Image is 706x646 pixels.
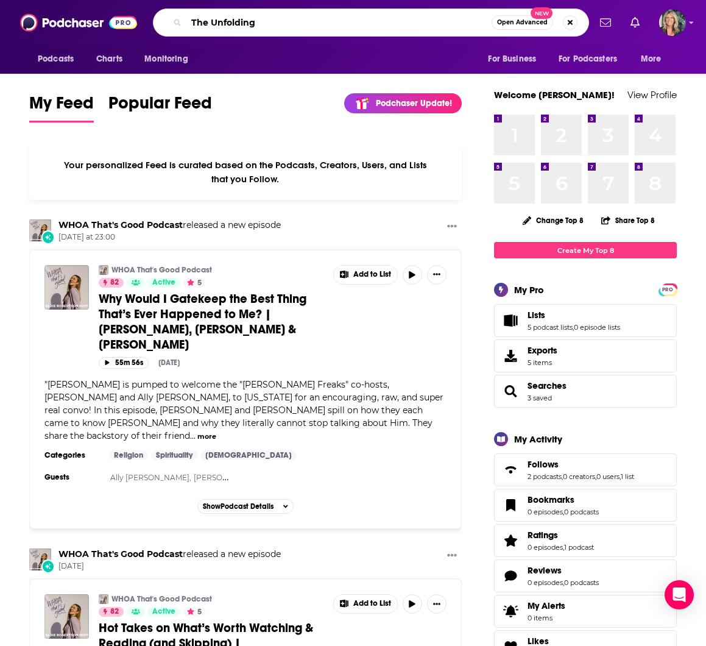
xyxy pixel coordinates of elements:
a: 82 [99,607,124,617]
a: Show notifications dropdown [626,12,644,33]
a: Create My Top 8 [494,242,677,258]
div: My Activity [514,433,562,445]
span: Bookmarks [494,489,677,522]
span: New [531,7,552,19]
a: 0 episodes [528,578,563,587]
a: 2 podcasts [528,472,562,481]
span: More [641,51,662,68]
a: Ally [PERSON_NAME], [110,473,191,482]
span: Popular Feed [108,93,212,121]
a: Reviews [498,567,523,584]
span: My Alerts [528,600,565,611]
div: Search podcasts, credits, & more... [153,9,589,37]
img: WHOA That's Good Podcast [29,219,51,241]
div: My Pro [514,284,544,296]
button: Open AdvancedNew [492,15,553,30]
span: Reviews [494,559,677,592]
span: Bookmarks [528,494,574,505]
a: 0 episodes [528,508,563,516]
button: open menu [136,48,203,71]
a: Bookmarks [498,497,523,514]
span: Ratings [528,530,558,541]
a: [DEMOGRAPHIC_DATA] [200,450,297,460]
span: Show Podcast Details [203,502,274,511]
button: open menu [29,48,90,71]
span: , [563,578,564,587]
a: Searches [498,383,523,400]
button: open menu [479,48,551,71]
img: WHOA That's Good Podcast [99,594,108,604]
span: [DATE] at 23:00 [58,232,281,243]
span: Searches [494,375,677,408]
a: View Profile [627,89,677,101]
a: 0 episodes [528,543,563,552]
span: Add to List [353,599,391,608]
a: Active [147,278,180,288]
a: Religion [109,450,148,460]
span: , [563,543,564,552]
a: Searches [528,380,567,391]
a: Show notifications dropdown [595,12,616,33]
a: WHOA That's Good Podcast [111,594,212,604]
img: WHOA That's Good Podcast [29,548,51,570]
a: 0 creators [563,472,595,481]
a: Follows [528,459,634,470]
img: WHOA That's Good Podcast [99,265,108,275]
a: Welcome [PERSON_NAME]! [494,89,615,101]
span: For Podcasters [559,51,617,68]
a: Why Would I Gatekeep the Best Thing That’s Ever Happened to Me? | [PERSON_NAME], [PERSON_NAME] & ... [99,291,325,352]
a: Spirituality [151,450,197,460]
span: Exports [528,345,557,356]
span: Monitoring [144,51,188,68]
span: Logged in as lisa.beech [659,9,686,36]
button: Show profile menu [659,9,686,36]
span: " [44,379,443,441]
div: [DATE] [158,358,180,367]
button: open menu [632,48,677,71]
a: WHOA That's Good Podcast [58,548,183,559]
div: Your personalized Feed is curated based on the Podcasts, Creators, Users, and Lists that you Follow. [29,144,462,200]
a: Exports [494,339,677,372]
span: 82 [110,606,119,618]
a: Reviews [528,565,599,576]
img: Why Would I Gatekeep the Best Thing That’s Ever Happened to Me? | Sadie, Ally Yost & Ashley Hethe... [44,265,89,310]
h3: released a new episode [58,548,281,560]
a: Popular Feed [108,93,212,122]
p: Podchaser Update! [376,98,452,108]
button: Show More Button [334,595,397,613]
span: ... [190,430,196,441]
span: , [620,472,621,481]
button: Show More Button [427,594,447,614]
a: 5 podcast lists [528,323,573,332]
span: Add to List [353,270,391,279]
span: My Alerts [498,603,523,620]
span: 0 items [528,614,565,622]
span: Lists [494,304,677,337]
span: Active [152,606,175,618]
a: 0 podcasts [564,578,599,587]
span: Ratings [494,524,677,557]
span: Lists [528,310,545,321]
a: My Alerts [494,595,677,628]
div: Open Intercom Messenger [665,580,694,609]
button: more [197,431,216,442]
input: Search podcasts, credits, & more... [186,13,492,32]
a: WHOA That's Good Podcast [111,265,212,275]
span: Exports [498,347,523,364]
span: Charts [96,51,122,68]
button: 5 [183,278,205,288]
a: Podchaser - Follow, Share and Rate Podcasts [20,11,137,34]
a: 3 saved [528,394,552,402]
a: [PERSON_NAME] [194,473,258,482]
button: 55m 56s [99,357,149,369]
img: Hot Takes on What’s Worth Watching & Reading (and Skipping) | Sadie Robertson Huff & Korie Robertson [44,594,89,639]
a: Bookmarks [528,494,599,505]
span: For Business [488,51,536,68]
